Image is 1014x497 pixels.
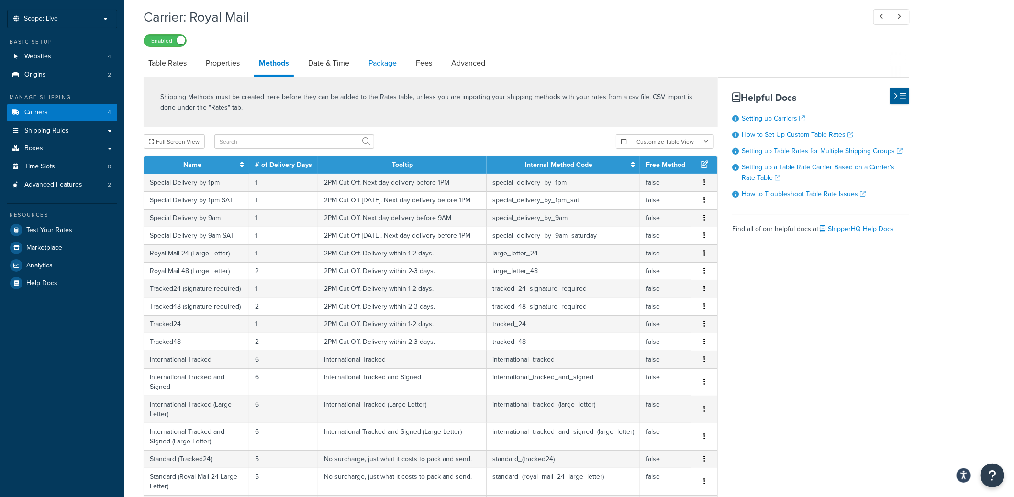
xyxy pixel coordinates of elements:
[487,227,640,244] td: special_delivery_by_9am_saturday
[318,227,487,244] td: 2PM Cut Off [DATE]. Next day delivery before 1PM
[303,52,354,75] a: Date & Time
[318,396,487,423] td: International Tracked (Large Letter)
[249,315,318,333] td: 1
[26,244,62,252] span: Marketplace
[7,158,117,176] li: Time Slots
[487,280,640,298] td: tracked_24_signature_required
[7,104,117,121] a: Carriers4
[742,146,903,156] a: Setting up Table Rates for Multiple Shipping Groups
[144,174,249,191] td: Special Delivery by 1pm
[26,226,72,234] span: Test Your Rates
[24,53,51,61] span: Websites
[249,262,318,280] td: 2
[364,52,401,75] a: Package
[144,368,249,396] td: International Tracked and Signed
[7,48,117,66] a: Websites4
[26,262,53,270] span: Analytics
[318,298,487,315] td: 2PM Cut Off. Delivery within 2-3 days.
[108,163,111,171] span: 0
[640,280,691,298] td: false
[144,423,249,450] td: International Tracked and Signed (Large Letter)
[318,156,487,174] th: Tooltip
[7,176,117,194] li: Advanced Features
[7,122,117,140] a: Shipping Rules
[820,224,894,234] a: ShipperHQ Help Docs
[144,280,249,298] td: Tracked24 (signature required)
[7,257,117,274] li: Analytics
[487,333,640,351] td: tracked_48
[144,468,249,495] td: Standard (Royal Mail 24 Large Letter)
[640,227,691,244] td: false
[108,71,111,79] span: 2
[249,227,318,244] td: 1
[7,38,117,46] div: Basic Setup
[7,66,117,84] li: Origins
[108,53,111,61] span: 4
[525,160,592,170] a: Internal Method Code
[7,104,117,121] li: Carriers
[318,244,487,262] td: 2PM Cut Off. Delivery within 1-2 days.
[318,351,487,368] td: International Tracked
[318,191,487,209] td: 2PM Cut Off [DATE]. Next day delivery before 1PM
[24,71,46,79] span: Origins
[249,423,318,450] td: 6
[144,351,249,368] td: International Tracked
[144,262,249,280] td: Royal Mail 48 (Large Letter)
[487,174,640,191] td: special_delivery_by_1pm
[7,221,117,239] a: Test Your Rates
[7,140,117,157] a: Boxes
[7,275,117,292] a: Help Docs
[7,211,117,219] div: Resources
[318,450,487,468] td: No surcharge, just what it costs to pack and send.
[487,450,640,468] td: standard_(tracked24)
[144,396,249,423] td: International Tracked (Large Letter)
[249,156,318,174] th: # of Delivery Days
[891,9,910,25] a: Next Record
[640,468,691,495] td: false
[640,423,691,450] td: false
[487,262,640,280] td: large_letter_48
[160,92,701,113] p: Shipping Methods must be created here before they can be added to the Rates table, unless you are...
[318,315,487,333] td: 2PM Cut Off. Delivery within 1-2 days.
[144,52,191,75] a: Table Rates
[24,144,43,153] span: Boxes
[742,113,805,123] a: Setting up Carriers
[318,368,487,396] td: International Tracked and Signed
[873,9,892,25] a: Previous Record
[7,158,117,176] a: Time Slots0
[487,244,640,262] td: large_letter_24
[318,280,487,298] td: 2PM Cut Off. Delivery within 1-2 days.
[640,262,691,280] td: false
[318,333,487,351] td: 2PM Cut Off. Delivery within 2-3 days.
[144,209,249,227] td: Special Delivery by 9am
[249,298,318,315] td: 2
[24,109,48,117] span: Carriers
[144,191,249,209] td: Special Delivery by 1pm SAT
[487,468,640,495] td: standard_(royal_mail_24_large_letter)
[249,280,318,298] td: 1
[249,191,318,209] td: 1
[981,464,1004,487] button: Open Resource Center
[24,15,58,23] span: Scope: Live
[411,52,437,75] a: Fees
[446,52,490,75] a: Advanced
[732,92,909,103] h3: Helpful Docs
[144,227,249,244] td: Special Delivery by 9am SAT
[214,134,374,149] input: Search
[640,191,691,209] td: false
[318,174,487,191] td: 2PM Cut Off. Next day delivery before 1PM
[26,279,57,287] span: Help Docs
[108,181,111,189] span: 2
[890,88,909,104] button: Hide Help Docs
[254,52,294,77] a: Methods
[487,298,640,315] td: tracked_48_signature_required
[24,127,69,135] span: Shipping Rules
[7,66,117,84] a: Origins2
[7,176,117,194] a: Advanced Features2
[144,134,205,149] button: Full Screen View
[318,262,487,280] td: 2PM Cut Off. Delivery within 2-3 days.
[742,189,866,199] a: How to Troubleshoot Table Rate Issues
[742,162,894,183] a: Setting up a Table Rate Carrier Based on a Carrier's Rate Table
